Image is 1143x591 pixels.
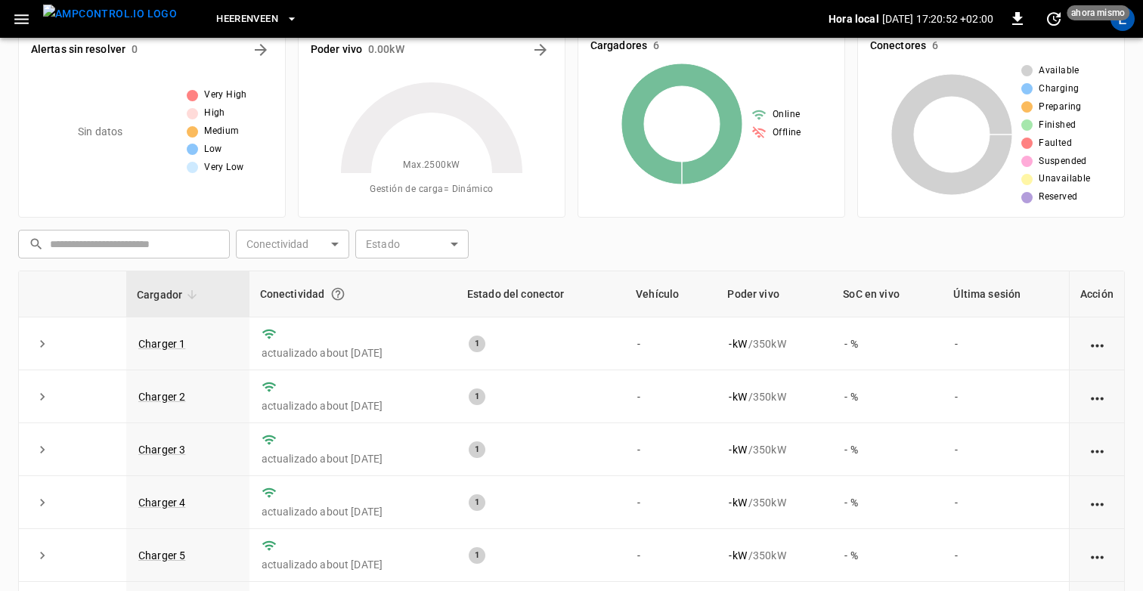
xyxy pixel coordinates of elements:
[943,529,1069,582] td: -
[729,336,746,351] p: - kW
[717,271,832,317] th: Poder vivo
[210,5,304,34] button: Heerenveen
[138,497,185,509] a: Charger 4
[138,549,185,562] a: Charger 5
[403,158,460,173] span: Max. 2500 kW
[469,388,485,405] div: 1
[469,494,485,511] div: 1
[132,42,138,58] h6: 0
[262,557,444,572] p: actualizado about [DATE]
[262,345,444,360] p: actualizado about [DATE]
[729,389,746,404] p: - kW
[368,42,404,58] h6: 0.00 kW
[324,280,352,308] button: Conexión entre el cargador y nuestro software.
[262,398,444,413] p: actualizado about [DATE]
[138,391,185,403] a: Charger 2
[260,280,446,308] div: Conectividad
[457,271,625,317] th: Estado del conector
[1039,82,1079,97] span: Charging
[249,38,273,62] button: All Alerts
[882,11,993,26] p: [DATE] 17:20:52 +02:00
[625,476,717,529] td: -
[1039,190,1077,205] span: Reserved
[1042,7,1066,31] button: set refresh interval
[1039,118,1076,133] span: Finished
[204,160,243,175] span: Very Low
[932,38,938,54] h6: 6
[653,38,659,54] h6: 6
[729,389,820,404] div: / 350 kW
[31,438,54,461] button: expand row
[138,444,185,456] a: Charger 3
[1039,63,1079,79] span: Available
[469,547,485,564] div: 1
[832,317,943,370] td: - %
[204,106,225,121] span: High
[138,338,185,350] a: Charger 1
[829,11,879,26] p: Hora local
[832,529,943,582] td: - %
[625,271,717,317] th: Vehículo
[832,423,943,476] td: - %
[31,42,125,58] h6: Alertas sin resolver
[137,286,202,304] span: Cargador
[832,476,943,529] td: - %
[370,182,493,197] span: Gestión de carga = Dinámico
[1088,495,1107,510] div: action cell options
[1039,100,1082,115] span: Preparing
[1088,442,1107,457] div: action cell options
[729,495,820,510] div: / 350 kW
[832,271,943,317] th: SoC en vivo
[1039,154,1087,169] span: Suspended
[469,441,485,458] div: 1
[43,5,177,23] img: ampcontrol.io logo
[262,451,444,466] p: actualizado about [DATE]
[590,38,647,54] h6: Cargadores
[1088,389,1107,404] div: action cell options
[78,124,122,140] p: Sin datos
[943,317,1069,370] td: -
[31,544,54,567] button: expand row
[729,442,746,457] p: - kW
[1067,5,1129,20] span: ahora mismo
[1088,548,1107,563] div: action cell options
[528,38,553,62] button: Energy Overview
[204,142,221,157] span: Low
[31,333,54,355] button: expand row
[832,370,943,423] td: - %
[729,495,746,510] p: - kW
[625,423,717,476] td: -
[729,548,820,563] div: / 350 kW
[729,548,746,563] p: - kW
[773,125,801,141] span: Offline
[1039,136,1072,151] span: Faulted
[31,385,54,408] button: expand row
[870,38,926,54] h6: Conectores
[469,336,485,352] div: 1
[943,370,1069,423] td: -
[625,370,717,423] td: -
[773,107,800,122] span: Online
[729,442,820,457] div: / 350 kW
[1039,172,1090,187] span: Unavailable
[625,317,717,370] td: -
[262,504,444,519] p: actualizado about [DATE]
[1088,336,1107,351] div: action cell options
[204,88,247,103] span: Very High
[729,336,820,351] div: / 350 kW
[31,491,54,514] button: expand row
[943,423,1069,476] td: -
[216,11,278,28] span: Heerenveen
[1069,271,1124,317] th: Acción
[943,271,1069,317] th: Última sesión
[625,529,717,582] td: -
[311,42,362,58] h6: Poder vivo
[943,476,1069,529] td: -
[204,124,239,139] span: Medium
